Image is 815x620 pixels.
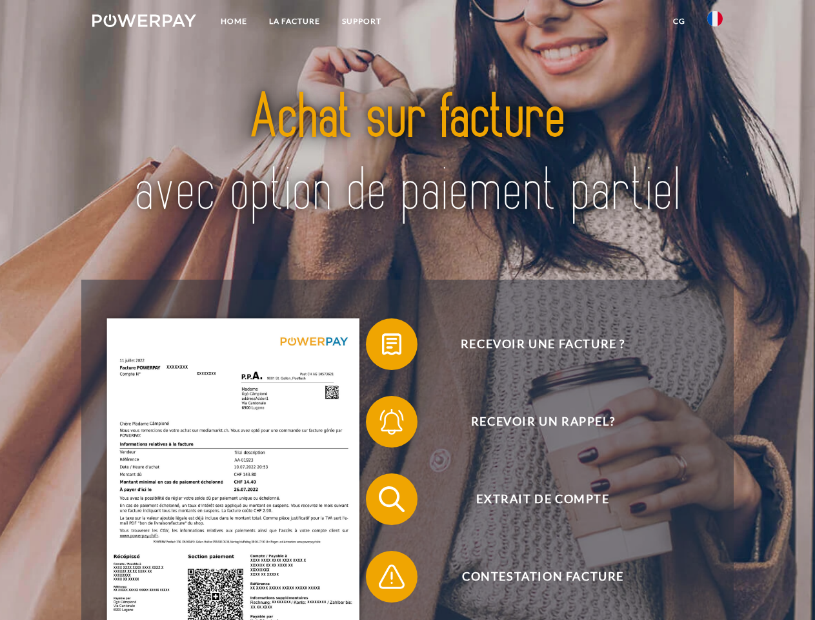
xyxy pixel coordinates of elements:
[385,396,701,448] span: Recevoir un rappel?
[123,62,692,247] img: title-powerpay_fr.svg
[376,483,408,515] img: qb_search.svg
[385,318,701,370] span: Recevoir une facture ?
[385,551,701,603] span: Contestation Facture
[92,14,196,27] img: logo-powerpay-white.svg
[376,406,408,438] img: qb_bell.svg
[376,561,408,593] img: qb_warning.svg
[366,318,701,370] button: Recevoir une facture ?
[366,396,701,448] button: Recevoir un rappel?
[662,10,696,33] a: CG
[258,10,331,33] a: LA FACTURE
[385,473,701,525] span: Extrait de compte
[366,473,701,525] button: Extrait de compte
[376,328,408,360] img: qb_bill.svg
[331,10,392,33] a: Support
[707,11,723,26] img: fr
[366,551,701,603] button: Contestation Facture
[210,10,258,33] a: Home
